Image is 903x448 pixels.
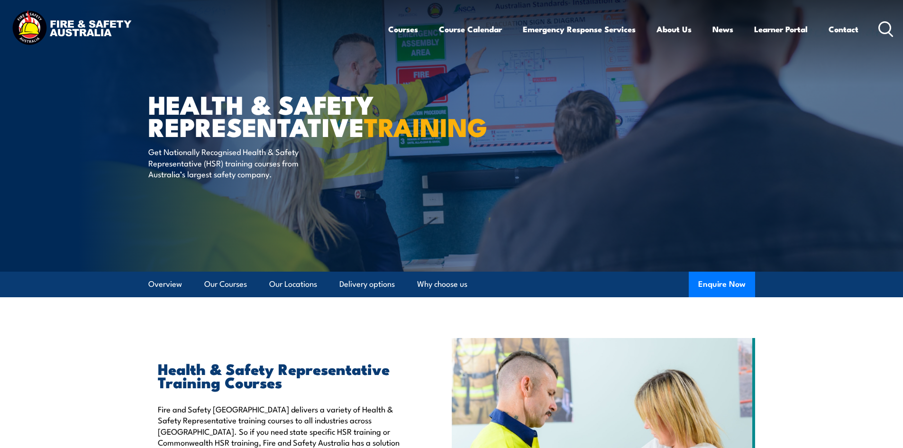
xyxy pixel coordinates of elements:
[339,272,395,297] a: Delivery options
[269,272,317,297] a: Our Locations
[148,272,182,297] a: Overview
[148,93,383,137] h1: Health & Safety Representative
[523,17,636,42] a: Emergency Response Services
[148,146,321,179] p: Get Nationally Recognised Health & Safety Representative (HSR) training courses from Australia’s ...
[754,17,808,42] a: Learner Portal
[158,362,408,388] h2: Health & Safety Representative Training Courses
[689,272,755,297] button: Enquire Now
[204,272,247,297] a: Our Courses
[417,272,467,297] a: Why choose us
[712,17,733,42] a: News
[439,17,502,42] a: Course Calendar
[388,17,418,42] a: Courses
[657,17,692,42] a: About Us
[829,17,858,42] a: Contact
[364,106,487,146] strong: TRAINING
